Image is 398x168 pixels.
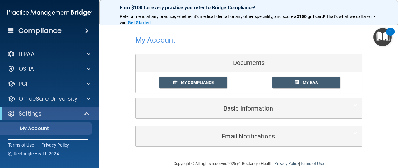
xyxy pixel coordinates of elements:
p: Earn $100 for every practice you refer to Bridge Compliance! [120,5,378,11]
a: OSHA [7,65,90,73]
strong: $100 gift card [297,14,324,19]
h4: Compliance [18,26,62,35]
a: PCI [7,80,90,88]
div: Documents [136,54,362,72]
h5: Email Notifications [140,133,338,140]
p: HIPAA [19,50,35,58]
h5: Basic Information [140,105,338,112]
span: Ⓒ Rectangle Health 2024 [8,151,59,157]
a: Terms of Use [300,161,324,166]
a: Basic Information [140,101,357,115]
strong: Get Started [128,20,151,25]
a: Settings [7,110,90,117]
img: PMB logo [7,7,92,19]
a: Email Notifications [140,129,357,143]
div: 2 [389,32,391,40]
a: HIPAA [7,50,90,58]
span: Refer a friend at any practice, whether it's medical, dental, or any other speciality, and score a [120,14,297,19]
a: OfficeSafe University [7,95,90,102]
a: Privacy Policy [274,161,299,166]
span: My Compliance [181,80,214,85]
p: OfficeSafe University [19,95,77,102]
p: Settings [19,110,42,117]
h4: My Account [135,36,175,44]
span: My BAA [303,80,318,85]
p: OSHA [19,65,34,73]
a: Privacy Policy [41,142,69,148]
button: Open Resource Center, 2 new notifications [373,28,392,46]
a: Terms of Use [8,142,34,148]
a: Get Started [128,20,152,25]
span: ! That's what we call a win-win. [120,14,375,25]
p: My Account [4,125,89,132]
p: PCI [19,80,27,88]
